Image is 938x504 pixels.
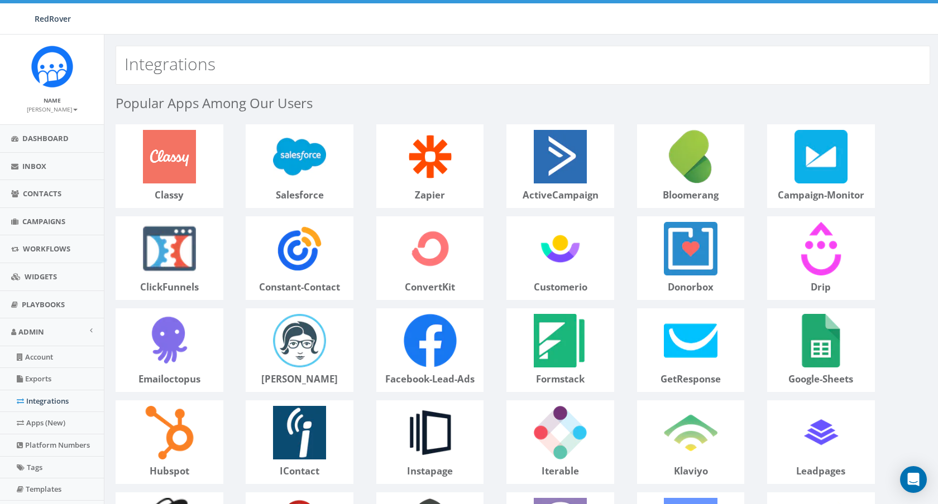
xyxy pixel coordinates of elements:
span: Widgets [25,272,57,282]
p: salesforce [246,188,353,202]
p: zapier [377,188,484,202]
span: Inbox [22,161,46,171]
p: getResponse [638,372,744,386]
p: constant-contact [246,280,353,294]
img: leadpages-logo [789,401,853,464]
div: Open Intercom Messenger [900,466,927,493]
span: Workflows [23,244,70,254]
p: formstack [507,372,614,386]
img: bloomerang-logo [659,125,722,188]
span: Admin [18,327,44,337]
img: iterable-logo [528,401,592,464]
small: Name [44,96,61,104]
img: salesforce-logo [268,125,332,188]
span: Playbooks [22,299,65,309]
img: facebook-lead-ads-logo [398,309,462,372]
span: Campaigns [22,216,65,226]
p: leadpages [768,464,874,478]
p: donorbox [638,280,744,294]
p: hubspot [116,464,223,478]
img: getResponse-logo [659,309,722,372]
img: constant-contact-logo [268,217,332,280]
p: activeCampaign [507,188,614,202]
img: instapage-logo [398,401,462,464]
small: [PERSON_NAME] [27,105,78,113]
img: customerio-logo [528,217,592,280]
p: drip [768,280,874,294]
h2: Integrations [125,55,216,73]
img: classy-logo [137,125,201,188]
img: emma-logo [268,309,332,372]
a: [PERSON_NAME] [27,104,78,114]
img: emailoctopus-logo [137,309,201,372]
span: Contacts [23,188,61,198]
span: Dashboard [22,133,69,143]
p: facebook-lead-ads [377,372,484,386]
p: iContact [246,464,353,478]
p: instapage [377,464,484,478]
p: bloomerang [638,188,744,202]
img: activeCampaign-logo [528,125,592,188]
img: iContact-logo [268,401,332,464]
span: RedRover [35,13,71,24]
p: campaign-monitor [768,188,874,202]
img: campaign-monitor-logo [789,125,853,188]
img: clickFunnels-logo [137,217,201,280]
img: Rally_Corp_Icon.png [31,46,73,88]
img: hubspot-logo [137,401,201,464]
img: convertKit-logo [398,217,462,280]
p: [PERSON_NAME] [246,372,353,386]
p: convertKit [377,280,484,294]
img: zapier-logo [398,125,462,188]
p: emailoctopus [116,372,223,386]
p: iterable [507,464,614,478]
p: classy [116,188,223,202]
img: donorbox-logo [659,217,722,280]
img: drip-logo [789,217,853,280]
img: klaviyo-logo [659,401,722,464]
p: klaviyo [638,464,744,478]
p: google-sheets [768,372,874,386]
p: customerio [507,280,614,294]
img: formstack-logo [528,309,592,372]
p: clickFunnels [116,280,223,294]
img: google-sheets-logo [789,309,853,372]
